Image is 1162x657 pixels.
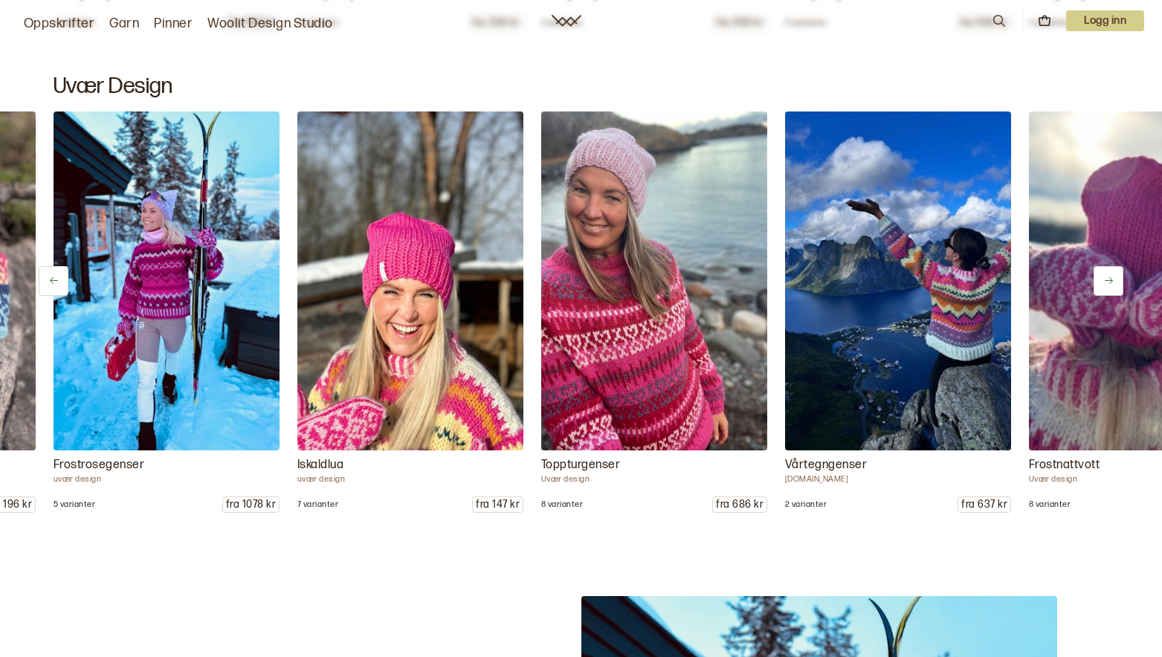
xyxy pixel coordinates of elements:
img: Uvær design Toppturgenser Toppturgenseren er en fargerik og fin genser som passer perfekt til din... [541,111,767,450]
a: uvær design Iskaldlua Iskaldlua er en enkel og raskstrikket lue som passer perfekt for deg som er... [297,111,523,513]
a: Woolit [552,15,581,27]
button: User dropdown [1066,10,1144,31]
p: Uvær design [541,474,767,485]
a: uvær design Frosegenser OBS! Alle genserne på bildene er strikket i Drops Snow, annen garninfo er... [54,111,280,513]
p: uvær design [54,474,280,485]
p: fra 637 kr [958,497,1010,512]
p: 8 varianter [1029,499,1071,510]
p: 8 varianter [541,499,583,510]
a: Oppskrifter [24,13,94,34]
a: uvær.design Vårtegngenser Vårtegngenseren strikkes med Drops Snow. Et tykt og varmt garn av 100% ... [785,111,1011,513]
p: fra 686 kr [713,497,766,512]
h2: Uvær Design [54,73,1108,100]
p: 2 varianter [785,499,827,510]
p: Logg inn [1066,10,1144,31]
a: Woolit Design Studio [207,13,333,34]
p: fra 1078 kr [223,497,279,512]
a: Pinner [154,13,193,34]
p: Vårtegngenser [785,456,1011,474]
img: uvær design Iskaldlua Iskaldlua er en enkel og raskstrikket lue som passer perfekt for deg som er... [297,111,523,450]
p: fra 147 kr [473,497,523,512]
p: Frostrosegenser [54,456,280,474]
p: 5 varianter [54,499,95,510]
p: Toppturgenser [541,456,767,474]
p: uvær design [297,474,523,485]
img: uvær.design Vårtegngenser Vårtegngenseren strikkes med Drops Snow. Et tykt og varmt garn av 100% ... [785,111,1011,450]
a: Uvær design Toppturgenser Toppturgenseren er en fargerik og fin genser som passer perfekt til din... [541,111,767,513]
p: Iskaldlua [297,456,523,474]
a: Garn [109,13,139,34]
p: 7 varianter [297,499,338,510]
img: uvær design Frosegenser OBS! Alle genserne på bildene er strikket i Drops Snow, annen garninfo er... [54,111,280,450]
p: [DOMAIN_NAME] [785,474,1011,485]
